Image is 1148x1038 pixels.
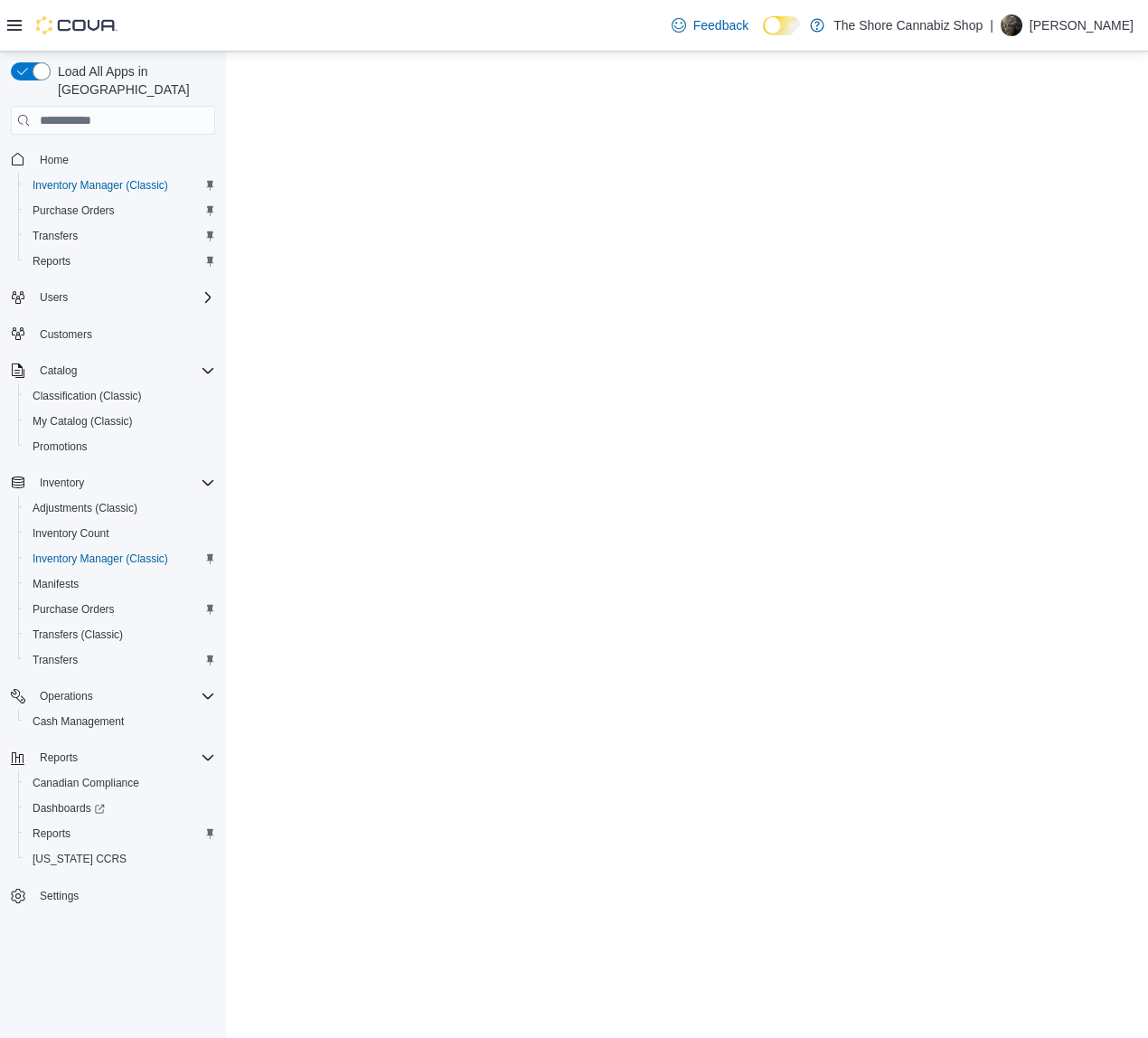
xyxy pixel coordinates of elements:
span: Reports [25,823,215,845]
span: Reports [25,250,215,272]
button: Operations [4,684,222,709]
a: Manifests [25,573,86,595]
button: Settings [4,882,222,909]
span: Transfers [33,653,78,667]
span: Dark Mode [763,35,764,36]
button: Classification (Classic) [18,383,222,409]
span: Manifests [33,577,79,591]
span: Home [33,147,215,170]
a: Transfers [25,225,85,247]
span: Cash Management [25,711,215,732]
a: Dashboards [18,796,222,821]
a: Inventory Manager (Classic) [25,548,175,570]
button: Inventory Manager (Classic) [18,546,222,571]
button: Customers [4,321,222,347]
a: Transfers [25,649,85,671]
button: Operations [33,685,100,707]
a: Inventory Count [25,523,117,544]
button: Users [33,287,75,308]
p: The Shore Cannabiz Shop [833,14,983,36]
button: Cash Management [18,709,222,734]
a: Inventory Manager (Classic) [25,175,175,196]
span: Users [40,290,68,305]
span: Customers [40,327,92,342]
span: Inventory [40,476,84,490]
span: Transfers [25,225,215,247]
nav: Complex example [11,138,215,956]
button: Manifests [18,571,222,597]
span: Inventory Manager (Classic) [25,548,215,570]
button: Reports [4,745,222,770]
button: Inventory [33,472,91,494]
div: Will Anderson [1001,14,1022,36]
p: | [990,14,993,36]
img: Cova [36,16,118,34]
span: Cash Management [33,714,124,729]
button: Canadian Compliance [18,770,222,796]
span: Promotions [25,436,215,458]
a: Cash Management [25,711,131,732]
span: Purchase Orders [25,599,215,620]
a: Purchase Orders [25,599,122,620]
span: Catalog [33,360,215,382]
a: My Catalog (Classic) [25,410,140,432]
span: Manifests [25,573,215,595]
a: Adjustments (Classic) [25,497,145,519]
span: Inventory Count [25,523,215,544]
span: Inventory Manager (Classic) [33,178,168,193]
span: Reports [33,747,215,769]
span: Promotions [33,439,88,454]
a: Classification (Classic) [25,385,149,407]
button: Purchase Orders [18,597,222,622]
button: Adjustments (Classic) [18,495,222,521]
span: My Catalog (Classic) [25,410,215,432]
a: Canadian Compliance [25,772,146,794]
span: Inventory Manager (Classic) [25,175,215,196]
span: Dashboards [25,797,215,819]
button: Purchase Orders [18,198,222,223]
span: Feedback [693,16,748,34]
span: Transfers [25,649,215,671]
span: Purchase Orders [33,203,115,218]
button: Inventory Manager (Classic) [18,173,222,198]
span: Inventory Manager (Classic) [33,552,168,566]
a: Settings [33,885,86,907]
a: Reports [25,250,78,272]
span: Inventory [33,472,215,494]
span: Operations [40,689,93,703]
span: Load All Apps in [GEOGRAPHIC_DATA] [51,62,215,99]
a: [US_STATE] CCRS [25,848,134,870]
button: Reports [18,249,222,274]
a: Promotions [25,436,95,458]
span: Classification (Classic) [25,385,215,407]
span: Catalog [40,363,77,378]
span: Users [33,287,215,308]
button: My Catalog (Classic) [18,409,222,434]
a: Feedback [664,7,756,43]
span: Operations [33,685,215,707]
p: [PERSON_NAME] [1030,14,1134,36]
span: Reports [40,750,78,765]
span: Adjustments (Classic) [25,497,215,519]
span: Washington CCRS [25,848,215,870]
button: Reports [18,821,222,846]
button: Reports [33,747,85,769]
button: Transfers (Classic) [18,622,222,647]
button: Users [4,285,222,310]
button: Promotions [18,434,222,459]
span: Dashboards [33,801,105,816]
span: Customers [33,323,215,345]
span: Purchase Orders [25,200,215,222]
button: Inventory Count [18,521,222,546]
span: Purchase Orders [33,602,115,617]
button: Catalog [4,358,222,383]
button: Transfers [18,223,222,249]
span: Reports [33,254,71,269]
a: Purchase Orders [25,200,122,222]
button: Inventory [4,470,222,495]
span: Home [40,153,69,167]
a: Dashboards [25,797,112,819]
span: Canadian Compliance [25,772,215,794]
button: [US_STATE] CCRS [18,846,222,872]
span: My Catalog (Classic) [33,414,133,429]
